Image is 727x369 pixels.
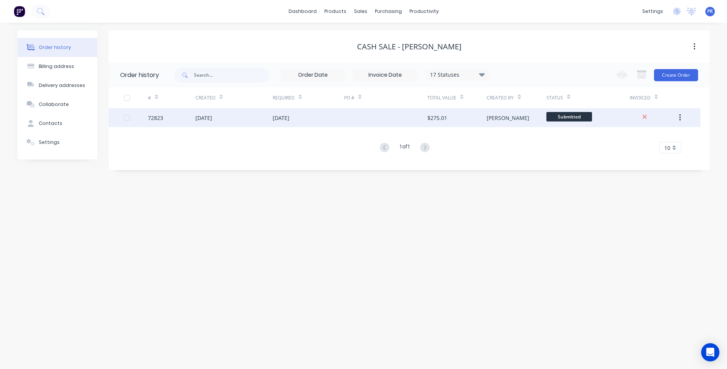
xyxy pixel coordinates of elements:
[546,112,592,121] span: Submitted
[39,139,60,146] div: Settings
[638,6,667,17] div: settings
[399,142,410,153] div: 1 of 1
[427,87,487,108] div: Total Value
[546,87,630,108] div: Status
[14,6,25,17] img: Factory
[39,120,62,127] div: Contacts
[194,68,269,83] input: Search...
[487,95,514,101] div: Created By
[17,57,97,76] button: Billing address
[17,76,97,95] button: Delivery addresses
[281,69,345,81] input: Order Date
[406,6,443,17] div: productivity
[353,69,417,81] input: Invoice Date
[285,6,321,17] a: dashboard
[120,71,159,80] div: Order history
[195,87,273,108] div: Created
[39,82,85,89] div: Delivery addresses
[427,95,456,101] div: Total Value
[344,95,354,101] div: PO #
[148,114,163,122] div: 72823
[664,144,670,152] span: 10
[487,87,546,108] div: Created By
[425,71,489,79] div: 17 Statuses
[39,101,69,108] div: Collaborate
[630,87,677,108] div: Invoiced
[39,44,71,51] div: Order history
[273,114,289,122] div: [DATE]
[344,87,427,108] div: PO #
[195,95,216,101] div: Created
[273,87,344,108] div: Required
[17,38,97,57] button: Order history
[630,95,651,101] div: Invoiced
[321,6,350,17] div: products
[357,42,462,51] div: Cash Sale - [PERSON_NAME]
[654,69,698,81] button: Create Order
[148,95,151,101] div: #
[273,95,295,101] div: Required
[148,87,195,108] div: #
[39,63,74,70] div: Billing address
[17,114,97,133] button: Contacts
[371,6,406,17] div: purchasing
[195,114,212,122] div: [DATE]
[350,6,371,17] div: sales
[427,114,447,122] div: $275.01
[17,133,97,152] button: Settings
[546,95,563,101] div: Status
[707,8,713,15] span: PR
[487,114,529,122] div: [PERSON_NAME]
[701,343,719,361] div: Open Intercom Messenger
[17,95,97,114] button: Collaborate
